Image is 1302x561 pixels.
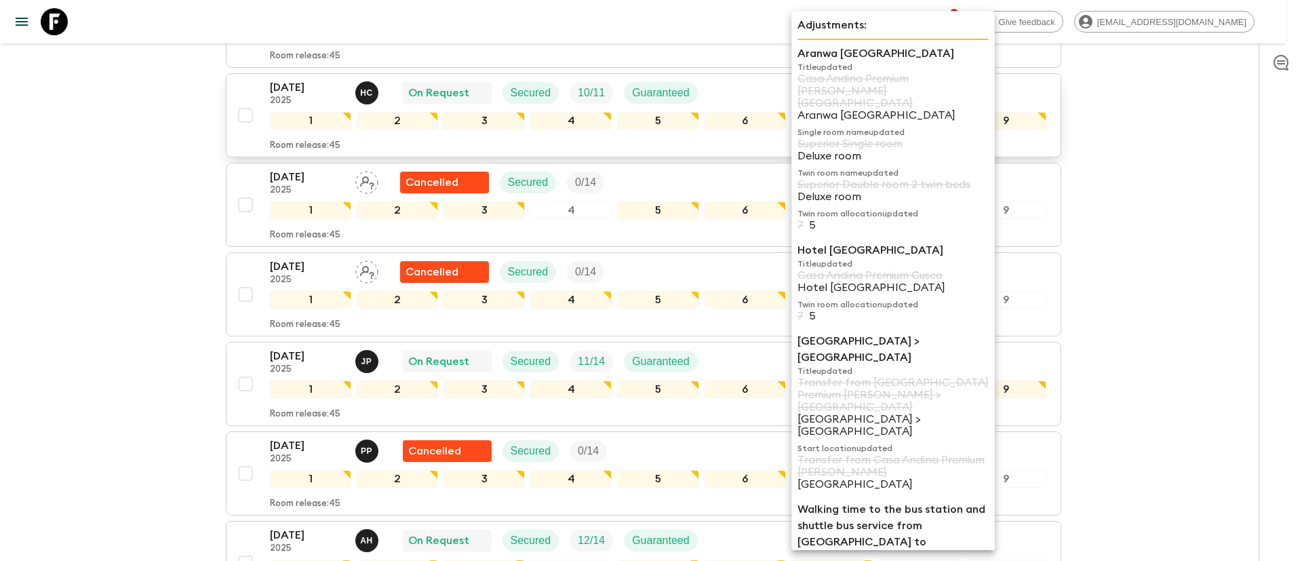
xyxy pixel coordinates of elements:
[965,381,1046,398] div: 9
[797,299,989,310] p: Twin room allocation updated
[443,291,525,309] div: 3
[270,140,340,151] p: Room release: 45
[270,185,344,196] p: 2025
[355,444,381,454] span: Pabel Perez
[797,443,989,454] p: Start location updated
[511,85,551,101] p: Secured
[443,112,525,130] div: 3
[270,79,344,96] p: [DATE]
[617,112,698,130] div: 5
[270,470,351,488] div: 1
[408,533,469,549] p: On Request
[270,258,344,275] p: [DATE]
[530,470,612,488] div: 4
[570,440,607,462] div: Trip Fill
[355,175,378,186] span: Assign pack leader
[567,172,604,193] div: Trip Fill
[270,499,340,509] p: Room release: 45
[797,138,989,150] p: Superior Single room
[617,381,698,398] div: 5
[570,351,613,372] div: Trip Fill
[508,264,549,280] p: Secured
[705,470,786,488] div: 6
[617,201,698,219] div: 5
[530,291,612,309] div: 4
[894,8,922,35] button: search adventures
[357,470,438,488] div: 2
[632,353,690,370] p: Guaranteed
[797,73,989,109] p: Casa Andina Premium [PERSON_NAME][GEOGRAPHIC_DATA]
[443,201,525,219] div: 3
[270,112,351,130] div: 1
[797,17,989,33] p: Adjustments:
[965,112,1046,130] div: 9
[270,543,344,554] p: 2025
[511,353,551,370] p: Secured
[530,112,612,130] div: 4
[270,438,344,454] p: [DATE]
[705,201,786,219] div: 6
[797,168,989,178] p: Twin room name updated
[408,443,461,459] p: Cancelled
[270,169,344,185] p: [DATE]
[991,17,1063,27] span: Give feedback
[443,381,525,398] div: 3
[797,454,989,478] p: Transfer from Casa Andina Premium [PERSON_NAME]
[567,261,604,283] div: Trip Fill
[443,470,525,488] div: 3
[797,178,989,191] p: Superior Double room 2 twin beds
[361,356,372,367] p: J P
[408,353,469,370] p: On Request
[270,51,340,62] p: Room release: 45
[575,174,596,191] p: 0 / 14
[965,470,1046,488] div: 9
[511,443,551,459] p: Secured
[403,440,492,462] div: Flash Pack cancellation
[797,242,989,258] p: Hotel [GEOGRAPHIC_DATA]
[965,291,1046,309] div: 9
[575,264,596,280] p: 0 / 14
[530,201,612,219] div: 4
[270,201,351,219] div: 1
[406,174,458,191] p: Cancelled
[797,413,989,438] p: [GEOGRAPHIC_DATA] > [GEOGRAPHIC_DATA]
[797,310,804,322] p: 7
[270,230,340,241] p: Room release: 45
[355,265,378,275] span: Assign pack leader
[360,88,373,98] p: H C
[270,348,344,364] p: [DATE]
[797,45,989,62] p: Aranwa [GEOGRAPHIC_DATA]
[705,112,786,130] div: 6
[357,381,438,398] div: 2
[270,320,340,330] p: Room release: 45
[797,269,989,282] p: Casa Andina Premium Cusco
[270,96,344,107] p: 2025
[809,219,816,231] p: 5
[270,275,344,286] p: 2025
[705,381,786,398] div: 6
[797,333,989,366] p: [GEOGRAPHIC_DATA] > [GEOGRAPHIC_DATA]
[270,381,351,398] div: 1
[270,527,344,543] p: [DATE]
[578,85,605,101] p: 10 / 11
[617,470,698,488] div: 5
[797,366,989,376] p: Title updated
[270,291,351,309] div: 1
[705,291,786,309] div: 6
[617,291,698,309] div: 5
[632,85,690,101] p: Guaranteed
[797,258,989,269] p: Title updated
[797,62,989,73] p: Title updated
[1090,17,1254,27] span: [EMAIL_ADDRESS][DOMAIN_NAME]
[797,150,989,162] p: Deluxe room
[797,219,804,231] p: 7
[578,533,605,549] p: 12 / 14
[355,354,381,365] span: Joseph Pimentel
[270,409,340,420] p: Room release: 45
[270,364,344,375] p: 2025
[508,174,549,191] p: Secured
[797,282,989,294] p: Hotel [GEOGRAPHIC_DATA]
[355,85,381,96] span: Hector Carillo
[570,82,613,104] div: Trip Fill
[632,533,690,549] p: Guaranteed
